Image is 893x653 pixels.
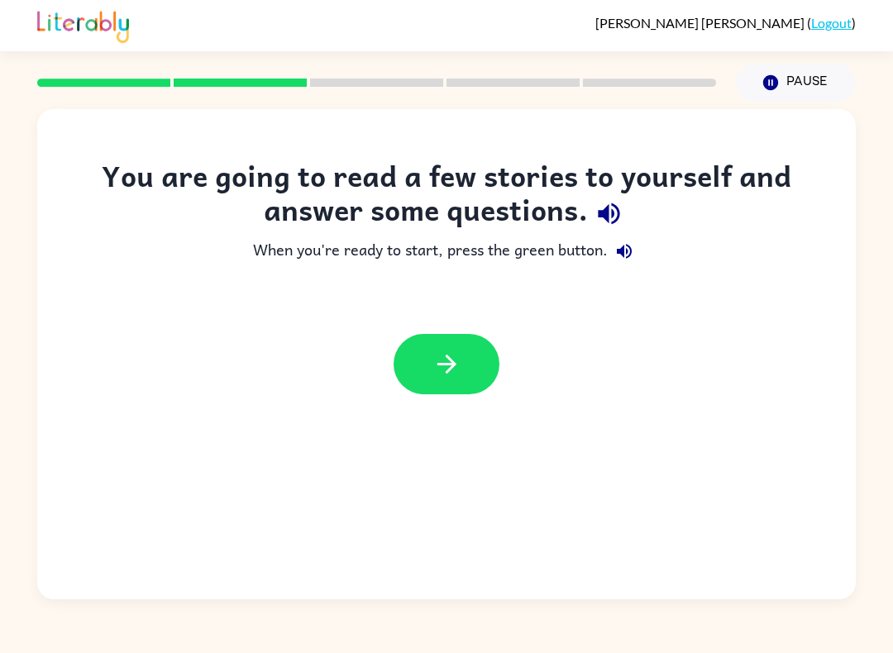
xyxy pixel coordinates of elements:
div: When you're ready to start, press the green button. [70,235,823,268]
span: [PERSON_NAME] [PERSON_NAME] [595,15,807,31]
a: Logout [811,15,852,31]
button: Pause [736,64,856,102]
img: Literably [37,7,129,43]
div: ( ) [595,15,856,31]
div: You are going to read a few stories to yourself and answer some questions. [70,159,823,235]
